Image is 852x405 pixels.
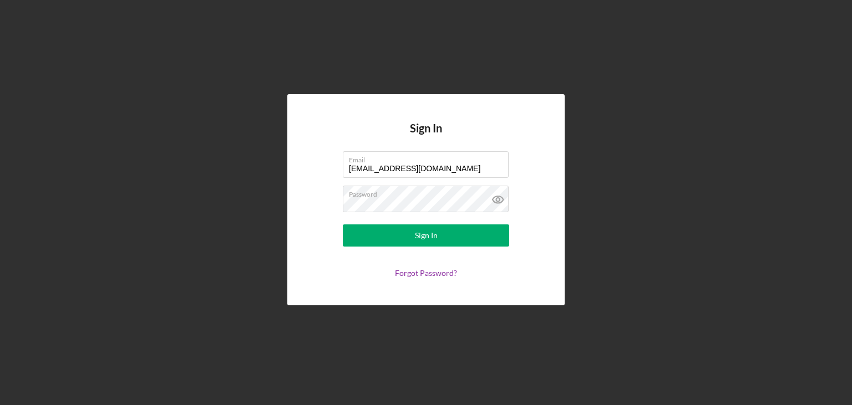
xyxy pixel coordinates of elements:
[349,152,509,164] label: Email
[410,122,442,151] h4: Sign In
[395,268,457,278] a: Forgot Password?
[415,224,438,247] div: Sign In
[343,224,509,247] button: Sign In
[349,186,509,198] label: Password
